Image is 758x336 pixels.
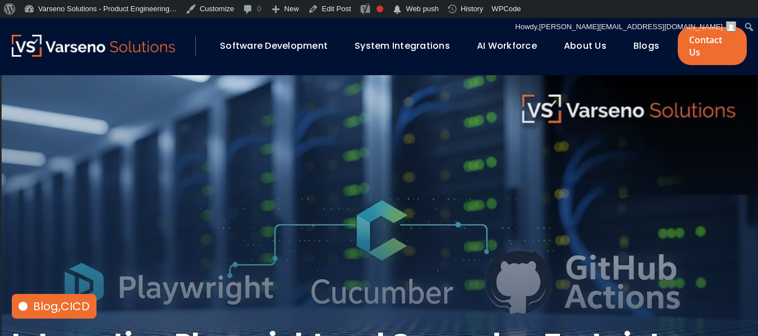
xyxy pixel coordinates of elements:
[12,35,176,57] img: Varseno Solutions – Product Engineering & IT Services
[471,36,553,56] div: AI Workforce
[33,298,58,314] a: Blog
[633,39,659,52] a: Blogs
[477,39,537,52] a: AI Workforce
[539,22,723,31] span: [PERSON_NAME][EMAIL_ADDRESS][DOMAIN_NAME]
[355,39,450,52] a: System Integrations
[349,36,466,56] div: System Integrations
[220,39,328,52] a: Software Development
[678,27,746,65] a: Contact Us
[628,36,675,56] div: Blogs
[214,36,343,56] div: Software Development
[33,298,90,314] div: ,
[564,39,607,52] a: About Us
[376,6,383,12] div: Focus keyphrase not set
[61,298,90,314] a: CICD
[511,18,741,36] a: Howdy,
[392,2,403,17] span: 
[558,36,622,56] div: About Us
